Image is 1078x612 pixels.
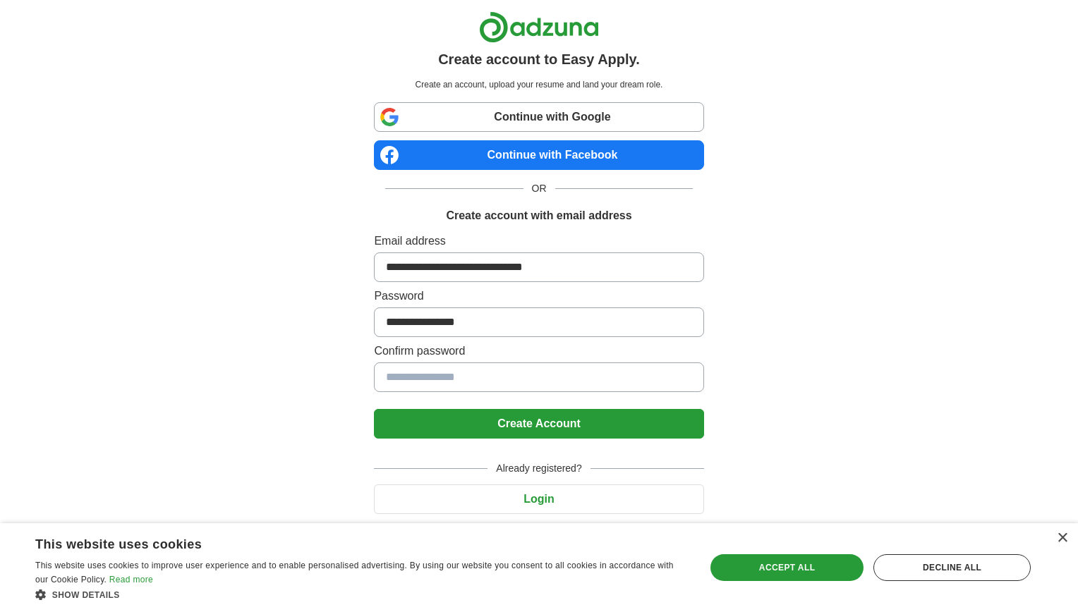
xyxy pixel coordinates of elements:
[374,409,703,439] button: Create Account
[374,288,703,305] label: Password
[374,343,703,360] label: Confirm password
[374,102,703,132] a: Continue with Google
[374,484,703,514] button: Login
[1057,533,1067,544] div: Close
[377,78,701,91] p: Create an account, upload your resume and land your dream role.
[35,532,650,553] div: This website uses cookies
[35,587,686,601] div: Show details
[479,11,599,43] img: Adzuna logo
[374,493,703,505] a: Login
[52,590,120,600] span: Show details
[374,233,703,250] label: Email address
[109,575,153,585] a: Read more, opens a new window
[523,181,555,196] span: OR
[487,461,590,476] span: Already registered?
[35,561,674,585] span: This website uses cookies to improve user experience and to enable personalised advertising. By u...
[873,554,1031,581] div: Decline all
[374,140,703,170] a: Continue with Facebook
[710,554,864,581] div: Accept all
[446,207,631,224] h1: Create account with email address
[438,49,640,70] h1: Create account to Easy Apply.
